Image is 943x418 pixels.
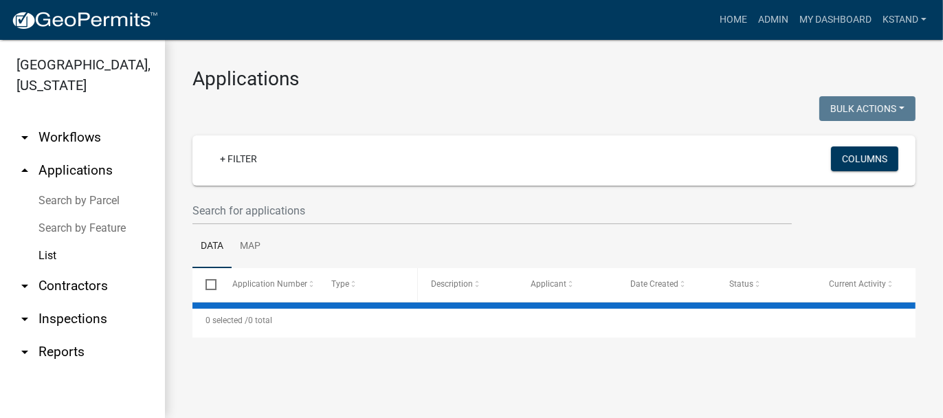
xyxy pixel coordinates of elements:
datatable-header-cell: Application Number [219,268,318,301]
i: arrow_drop_down [16,278,33,294]
input: Search for applications [192,197,792,225]
datatable-header-cell: Date Created [617,268,717,301]
button: Columns [831,146,898,171]
i: arrow_drop_down [16,311,33,327]
a: Map [232,225,269,269]
button: Bulk Actions [819,96,916,121]
datatable-header-cell: Select [192,268,219,301]
span: Description [431,279,473,289]
i: arrow_drop_down [16,129,33,146]
a: My Dashboard [794,7,877,33]
span: Date Created [630,279,678,289]
div: 0 total [192,303,916,338]
a: Home [714,7,753,33]
a: Data [192,225,232,269]
datatable-header-cell: Type [318,268,418,301]
span: Type [331,279,349,289]
datatable-header-cell: Applicant [518,268,617,301]
i: arrow_drop_up [16,162,33,179]
span: Status [730,279,754,289]
datatable-header-cell: Status [716,268,816,301]
span: Application Number [232,279,307,289]
a: Admin [753,7,794,33]
span: Applicant [531,279,566,289]
span: 0 selected / [206,316,248,325]
datatable-header-cell: Description [418,268,518,301]
a: kstand [877,7,932,33]
span: Current Activity [829,279,886,289]
a: + Filter [209,146,268,171]
i: arrow_drop_down [16,344,33,360]
datatable-header-cell: Current Activity [816,268,916,301]
h3: Applications [192,67,916,91]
